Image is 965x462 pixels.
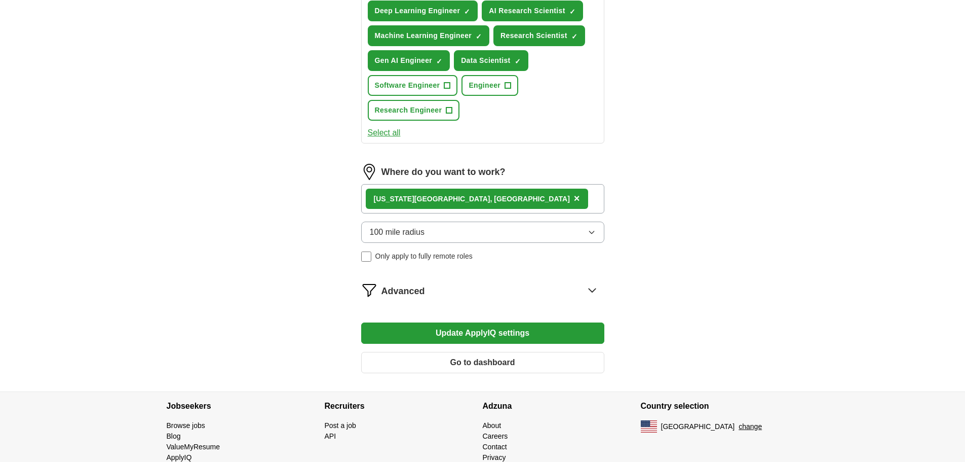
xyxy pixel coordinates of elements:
img: location.png [361,164,377,180]
span: ✓ [571,32,577,41]
button: change [739,421,762,432]
span: [GEOGRAPHIC_DATA] [661,421,735,432]
span: Software Engineer [375,80,440,91]
a: Privacy [483,453,506,461]
span: ✓ [476,32,482,41]
button: Software Engineer [368,75,458,96]
a: Contact [483,443,507,451]
button: Research Engineer [368,100,460,121]
button: Update ApplyIQ settings [361,323,604,344]
span: ✓ [436,57,442,65]
span: Research Engineer [375,105,442,116]
span: ✓ [515,57,521,65]
span: Research Scientist [500,30,567,41]
span: ✓ [569,8,575,16]
h4: Country selection [641,392,799,420]
span: ✓ [464,8,470,16]
img: filter [361,282,377,298]
button: Machine Learning Engineer✓ [368,25,490,46]
button: AI Research Scientist✓ [482,1,583,21]
input: Only apply to fully remote roles [361,252,371,262]
div: [US_STATE][GEOGRAPHIC_DATA], [GEOGRAPHIC_DATA] [374,194,570,204]
a: Careers [483,432,508,440]
span: × [574,193,580,204]
label: Where do you want to work? [381,165,506,179]
button: Select all [368,127,401,139]
span: Machine Learning Engineer [375,30,472,41]
button: × [574,191,580,206]
button: Data Scientist✓ [454,50,528,71]
span: Deep Learning Engineer [375,6,460,16]
button: Deep Learning Engineer✓ [368,1,478,21]
span: AI Research Scientist [489,6,565,16]
span: Advanced [381,285,425,298]
a: ValueMyResume [167,443,220,451]
button: Engineer [461,75,518,96]
img: US flag [641,420,657,433]
span: 100 mile radius [370,226,425,238]
a: About [483,421,501,430]
a: API [325,432,336,440]
button: Research Scientist✓ [493,25,585,46]
a: Blog [167,432,181,440]
button: Go to dashboard [361,352,604,373]
a: ApplyIQ [167,453,192,461]
a: Post a job [325,421,356,430]
span: Only apply to fully remote roles [375,251,473,262]
span: Engineer [469,80,500,91]
span: Data Scientist [461,55,511,66]
span: Gen AI Engineer [375,55,433,66]
a: Browse jobs [167,421,205,430]
button: Gen AI Engineer✓ [368,50,450,71]
button: 100 mile radius [361,222,604,243]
